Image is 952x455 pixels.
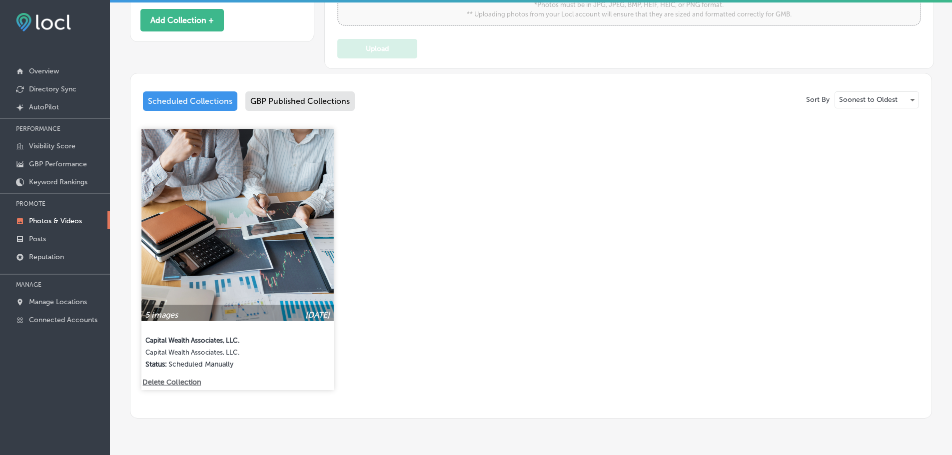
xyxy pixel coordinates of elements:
[143,91,237,111] div: Scheduled Collections
[29,298,87,306] p: Manage Locations
[142,378,199,386] p: Delete Collection
[29,67,59,75] p: Overview
[29,142,75,150] p: Visibility Score
[29,103,59,111] p: AutoPilot
[145,310,178,319] p: 5 images
[29,316,97,324] p: Connected Accounts
[140,9,224,31] button: Add Collection +
[29,178,87,186] p: Keyword Rankings
[29,85,76,93] p: Directory Sync
[806,95,830,104] p: Sort By
[16,13,71,31] img: fda3e92497d09a02dc62c9cd864e3231.png
[145,330,290,348] label: Capital Wealth Associates, LLC.
[145,348,290,360] label: Capital Wealth Associates, LLC.
[29,235,46,243] p: Posts
[141,129,333,321] img: Collection thumbnail
[835,92,919,108] div: Soonest to Oldest
[168,360,234,368] p: Scheduled Manually
[305,310,330,319] p: [DATE]
[29,160,87,168] p: GBP Performance
[839,95,898,104] p: Soonest to Oldest
[29,217,82,225] p: Photos & Videos
[145,360,167,368] p: Status:
[29,253,64,261] p: Reputation
[245,91,355,111] div: GBP Published Collections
